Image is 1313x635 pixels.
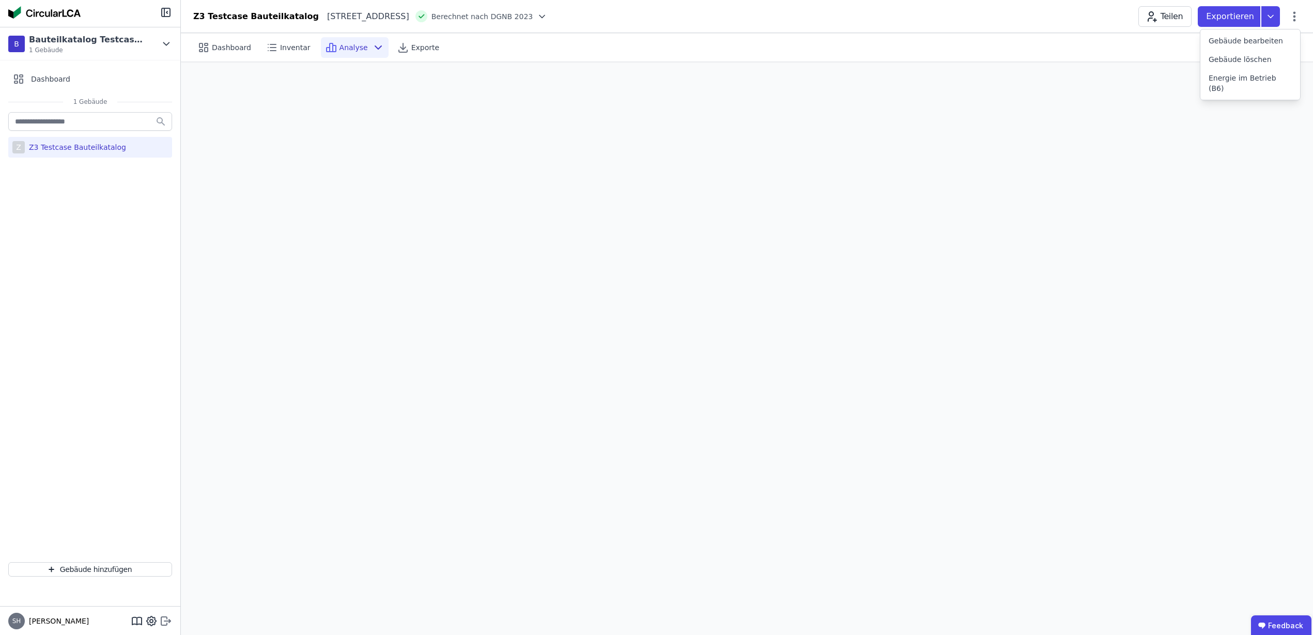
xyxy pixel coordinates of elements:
span: Gebäude bearbeiten [1209,36,1283,46]
button: Gebäude hinzufügen [8,562,172,577]
div: [STREET_ADDRESS] [319,10,409,23]
span: 1 Gebäude [29,46,148,54]
div: B [8,36,25,52]
span: Dashboard [212,42,251,53]
div: Z3 Testcase Bauteilkatalog [193,10,319,23]
span: Energie im Betrieb (B6) [1209,73,1292,94]
div: Bauteilkatalog Testcase Z3 [29,34,148,46]
button: Teilen [1138,6,1192,27]
span: Berechnet nach DGNB 2023 [431,11,533,22]
div: Z [12,141,25,153]
span: SH [12,618,21,624]
span: Gebäude löschen [1209,54,1272,65]
span: Exporte [411,42,439,53]
div: Z3 Testcase Bauteilkatalog [25,142,126,152]
img: Concular [8,6,81,19]
span: Inventar [280,42,311,53]
p: Exportieren [1206,10,1256,23]
span: Dashboard [31,74,70,84]
span: [PERSON_NAME] [25,616,89,626]
span: 1 Gebäude [63,98,118,106]
span: Analyse [339,42,368,53]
